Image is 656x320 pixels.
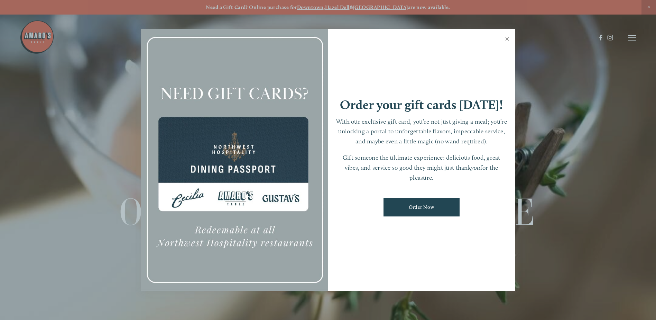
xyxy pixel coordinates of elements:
a: Close [500,30,514,50]
p: Gift someone the ultimate experience: delicious food, great vibes, and service so good they might... [335,153,508,183]
p: With our exclusive gift card, you’re not just giving a meal; you’re unlocking a portal to unforge... [335,117,508,146]
em: you [471,164,480,171]
h1: Order your gift cards [DATE]! [340,98,503,111]
a: Order Now [384,198,460,216]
